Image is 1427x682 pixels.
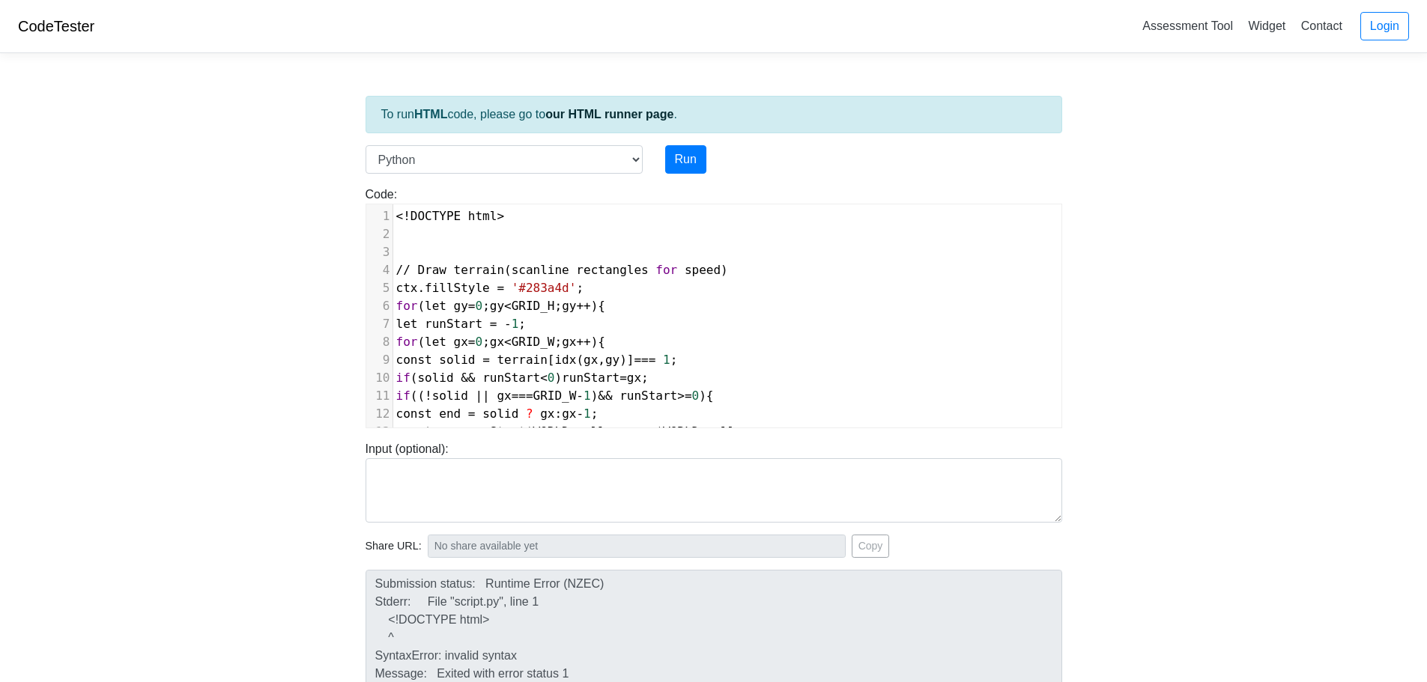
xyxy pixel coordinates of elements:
span: runStart [619,389,677,403]
span: WORLD [663,424,699,439]
span: = [482,353,490,367]
span: ( ; ; ){ [396,335,606,349]
span: if [396,389,410,403]
span: // [396,263,410,277]
span: > [497,209,504,223]
span: GRID_H [512,299,555,313]
span: if [396,371,410,385]
div: 5 [366,279,393,297]
span: === [634,353,655,367]
span: ++ [576,335,590,349]
span: : ; [396,407,599,421]
span: = [619,371,627,385]
span: = [468,299,476,313]
span: 0 [548,371,555,385]
span: <! [396,209,410,223]
span: < [504,335,512,349]
span: terrain [497,353,547,367]
span: solid [482,407,518,421]
span: let [396,317,418,331]
span: 0 [692,389,700,403]
span: idx [554,353,576,367]
a: Contact [1295,13,1348,38]
a: Login [1360,12,1409,40]
span: scanline [512,263,569,277]
span: 1 [663,353,670,367]
div: 3 [366,243,393,261]
span: ( ; ; ){ [396,299,606,313]
span: gy [490,299,504,313]
div: To run code, please go to . [366,96,1062,133]
div: 4 [366,261,393,279]
span: - [504,317,512,331]
span: || [475,389,489,403]
span: gx [627,371,641,385]
span: gx [562,335,576,349]
span: GRID_W [512,335,555,349]
span: runStart [482,371,540,385]
span: Draw [417,263,446,277]
span: gy [454,299,468,313]
span: = [454,424,461,439]
span: 0 [476,299,483,313]
span: = [490,317,497,331]
span: = [627,424,634,439]
span: gy [562,299,576,313]
span: y [613,424,620,439]
span: && [598,389,612,403]
a: Widget [1242,13,1291,38]
span: const [396,353,432,367]
span: let [425,299,446,313]
div: 12 [366,405,393,423]
span: speed [685,263,721,277]
span: . , . ; [396,424,743,439]
span: gx [454,335,468,349]
span: 0 [476,335,483,349]
div: Input (optional): [354,440,1073,523]
div: 9 [366,351,393,369]
span: gy [641,424,655,439]
span: ( ) ; [396,371,649,385]
span: ++ [576,299,590,313]
span: runStart [468,424,526,439]
span: solid [439,353,475,367]
span: [ ( , )] ; [396,353,678,367]
span: const [396,407,432,421]
div: 10 [366,369,393,387]
span: = [468,407,476,421]
span: GRID_W [533,389,577,403]
button: Copy [852,535,890,558]
span: 1 [584,389,591,403]
div: 7 [366,315,393,333]
strong: HTML [414,108,447,121]
span: (( ) ){ [396,389,714,403]
span: rectangles [576,263,648,277]
div: 1 [366,207,393,225]
span: '#283a4d' [512,281,577,295]
a: our HTML runner page [545,108,673,121]
span: ; [396,317,527,331]
div: 2 [366,225,393,243]
span: . ; [396,281,584,295]
div: Code: [354,186,1073,428]
span: solid [417,371,453,385]
span: ! [425,389,432,403]
span: gx [490,335,504,349]
span: for [396,299,418,313]
span: gx [497,389,511,403]
span: < [540,371,548,385]
span: && [461,371,475,385]
span: === [512,389,533,403]
span: terrain [454,263,504,277]
span: end [439,407,461,421]
span: >= [677,389,691,403]
span: for [396,335,418,349]
span: gx [562,407,576,421]
span: solid [432,389,468,403]
span: cell [576,424,605,439]
span: runStart [425,317,482,331]
div: 11 [366,387,393,405]
span: < [504,299,512,313]
span: gy [605,353,619,367]
span: = [468,335,476,349]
